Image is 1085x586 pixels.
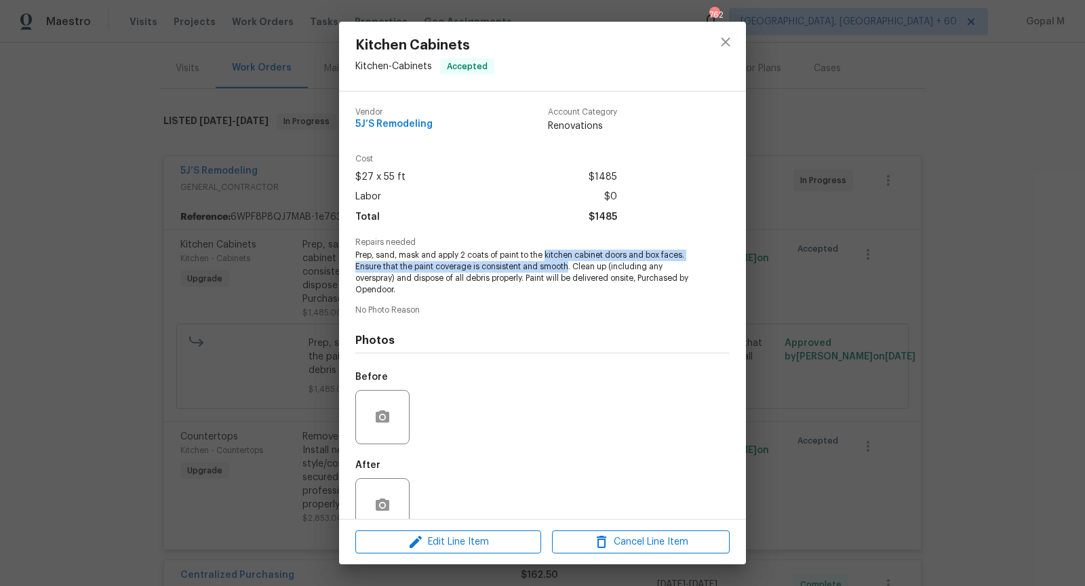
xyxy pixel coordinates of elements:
span: Renovations [548,119,617,133]
span: No Photo Reason [355,306,730,315]
button: close [709,26,742,58]
button: Edit Line Item [355,530,541,554]
span: Labor [355,187,381,207]
span: Accepted [441,60,493,73]
span: 5J’S Remodeling [355,119,433,130]
span: Kitchen - Cabinets [355,62,432,71]
span: Cancel Line Item [556,534,726,551]
span: $27 x 55 ft [355,168,406,187]
span: Prep, sand, mask and apply 2 coats of paint to the kitchen cabinet doors and box faces. Ensure th... [355,250,692,295]
span: Edit Line Item [359,534,537,551]
button: Cancel Line Item [552,530,730,554]
span: Total [355,208,380,227]
span: $1485 [589,208,617,227]
h5: After [355,461,380,470]
span: $1485 [589,168,617,187]
h4: Photos [355,334,730,347]
h5: Before [355,372,388,382]
span: Vendor [355,108,433,117]
span: Repairs needed [355,238,730,247]
span: $0 [604,187,617,207]
span: Kitchen Cabinets [355,38,494,53]
div: 762 [709,8,719,22]
span: Account Category [548,108,617,117]
span: Cost [355,155,617,163]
